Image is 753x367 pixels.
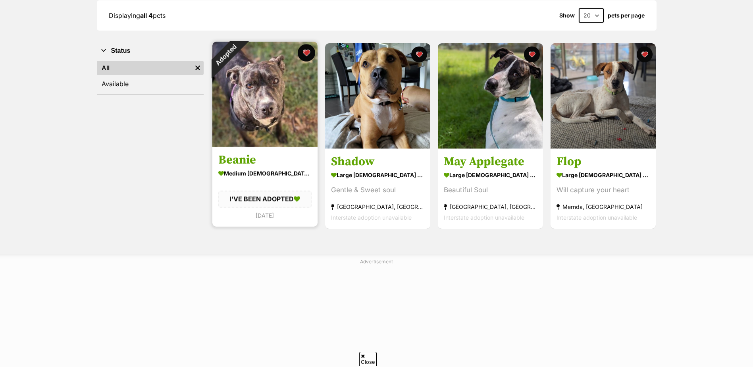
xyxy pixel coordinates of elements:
a: Beanie medium [DEMOGRAPHIC_DATA] Dog I'VE BEEN ADOPTED [DATE] favourite [212,147,318,227]
div: medium [DEMOGRAPHIC_DATA] Dog [218,168,312,180]
a: Shadow large [DEMOGRAPHIC_DATA] Dog Gentle & Sweet soul [GEOGRAPHIC_DATA], [GEOGRAPHIC_DATA] Inte... [325,149,430,229]
a: May Applegate large [DEMOGRAPHIC_DATA] Dog Beautiful Soul [GEOGRAPHIC_DATA], [GEOGRAPHIC_DATA] In... [438,149,543,229]
h3: May Applegate [444,155,537,170]
a: Remove filter [192,61,204,75]
span: Interstate adoption unavailable [557,214,637,221]
div: Gentle & Sweet soul [331,185,424,196]
div: Will capture your heart [557,185,650,196]
button: favourite [524,46,540,62]
span: Interstate adoption unavailable [331,214,412,221]
a: All [97,61,192,75]
span: Show [559,12,575,19]
img: May Applegate [438,43,543,149]
a: Adopted [212,141,318,149]
div: Mernda, [GEOGRAPHIC_DATA] [557,202,650,212]
button: favourite [411,46,427,62]
div: [GEOGRAPHIC_DATA], [GEOGRAPHIC_DATA] [444,202,537,212]
button: favourite [637,46,653,62]
img: Beanie [212,42,318,147]
strong: all 4 [140,12,153,19]
a: Flop large [DEMOGRAPHIC_DATA] Dog Will capture your heart Mernda, [GEOGRAPHIC_DATA] Interstate ad... [551,149,656,229]
div: Adopted [202,31,249,79]
h3: Beanie [218,153,312,168]
h3: Shadow [331,155,424,170]
img: Flop [551,43,656,149]
a: Available [97,77,204,91]
label: pets per page [608,12,645,19]
div: Beautiful Soul [444,185,537,196]
span: Interstate adoption unavailable [444,214,524,221]
span: Close [359,352,377,366]
div: large [DEMOGRAPHIC_DATA] Dog [557,170,650,181]
button: Status [97,46,204,56]
div: [GEOGRAPHIC_DATA], [GEOGRAPHIC_DATA] [331,202,424,212]
div: large [DEMOGRAPHIC_DATA] Dog [331,170,424,181]
button: favourite [298,44,315,62]
h3: Flop [557,155,650,170]
div: Status [97,59,204,94]
div: [DATE] [218,210,312,221]
div: I'VE BEEN ADOPTED [218,191,312,208]
div: large [DEMOGRAPHIC_DATA] Dog [444,170,537,181]
img: Shadow [325,43,430,149]
span: Displaying pets [109,12,166,19]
